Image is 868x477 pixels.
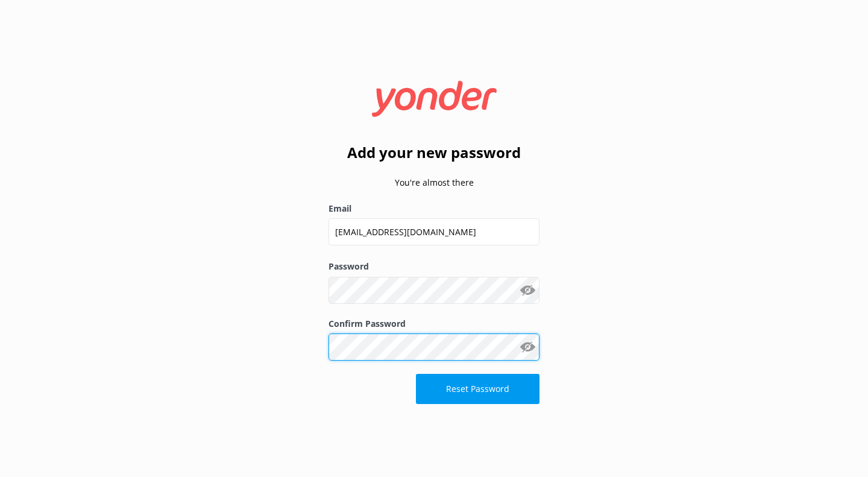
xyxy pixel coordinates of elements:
[329,202,539,215] label: Email
[329,141,539,164] h2: Add your new password
[515,278,539,302] button: Show password
[329,317,539,330] label: Confirm Password
[416,374,539,404] button: Reset Password
[329,218,539,245] input: user@emailaddress.com
[329,176,539,189] p: You're almost there
[515,335,539,359] button: Show password
[329,260,539,273] label: Password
